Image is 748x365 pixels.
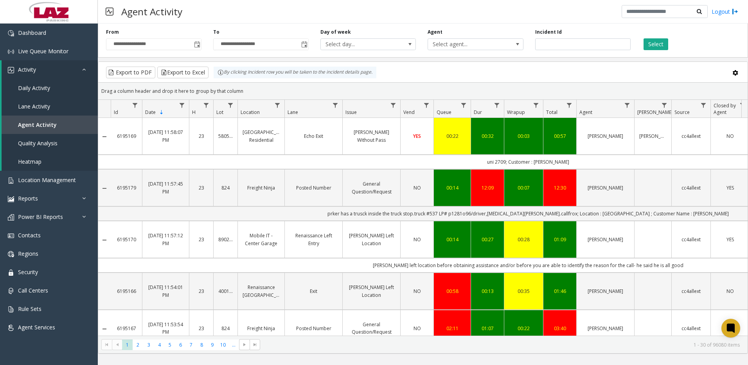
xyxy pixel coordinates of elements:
div: 00:14 [439,236,466,243]
a: cc4allext [676,325,706,332]
span: Page 6 [175,340,186,350]
a: 23 [194,132,209,140]
a: 00:35 [509,287,538,295]
img: 'icon' [8,214,14,220]
a: 12:09 [476,184,499,192]
img: 'icon' [8,269,14,276]
span: Id [114,109,118,116]
span: Reports [18,195,38,202]
span: Go to the last page [252,342,258,348]
a: 23 [194,325,209,332]
a: NO [716,132,745,140]
a: NO [405,325,429,332]
a: 6195167 [115,325,137,332]
a: Agent Activity [2,116,98,134]
a: Source Filter Menu [698,100,709,110]
span: Page 8 [196,340,207,350]
span: Rule Sets [18,305,41,313]
button: Export to Excel [157,67,209,78]
div: Drag a column header and drop it here to group by that column [98,84,748,98]
button: Select [644,38,668,50]
span: Call Centers [18,287,48,294]
div: 00:22 [439,132,466,140]
a: 6195169 [115,132,137,140]
span: Quality Analysis [18,139,58,147]
div: 00:22 [509,325,538,332]
img: 'icon' [8,251,14,257]
span: NO [414,288,421,295]
span: Toggle popup [192,39,201,50]
div: 00:57 [548,132,572,140]
a: YES [405,132,429,140]
a: 00:28 [509,236,538,243]
a: [DATE] 11:57:45 PM [147,180,184,195]
div: 00:32 [476,132,499,140]
a: 00:13 [476,287,499,295]
a: 824 [218,184,233,192]
label: From [106,29,119,36]
span: Vend [403,109,415,116]
span: Page 1 [122,340,133,350]
a: Collapse Details [98,185,111,192]
button: Export to PDF [106,67,155,78]
a: Freight Ninja [243,184,280,192]
a: 12:30 [548,184,572,192]
span: Total [546,109,557,116]
div: By clicking Incident row you will be taken to the incident details page. [214,67,376,78]
a: Lane Filter Menu [330,100,341,110]
a: Logout [712,7,738,16]
a: 23 [194,287,209,295]
span: Page 10 [218,340,228,350]
a: Mobile IT - Center Garage [243,232,280,247]
a: 824 [218,325,233,332]
a: Dur Filter Menu [492,100,502,110]
label: Incident Id [535,29,562,36]
a: [PERSON_NAME] [581,287,629,295]
span: YES [413,133,421,139]
span: Go to the next page [239,339,250,350]
a: YES [716,236,745,243]
a: 00:14 [439,184,466,192]
a: NO [716,325,745,332]
a: 01:07 [476,325,499,332]
a: 02:11 [439,325,466,332]
span: Page 11 [228,340,239,350]
span: Heatmap [18,158,41,165]
span: [PERSON_NAME] [637,109,673,116]
span: Page 9 [207,340,218,350]
span: NO [726,288,734,295]
a: Heatmap [2,152,98,171]
span: Sortable [158,109,165,116]
span: Page 7 [186,340,196,350]
img: 'icon' [8,306,14,313]
a: 00:03 [509,132,538,140]
a: Activity [2,60,98,79]
a: 23 [194,236,209,243]
span: Queue [437,109,451,116]
a: 01:09 [548,236,572,243]
span: Select day... [321,39,397,50]
span: Wrapup [507,109,525,116]
a: 400166 [218,287,233,295]
a: Posted Number [289,325,338,332]
span: Regions [18,250,38,257]
a: [PERSON_NAME] Left Location [347,284,396,298]
a: Renaissance [GEOGRAPHIC_DATA] [243,284,280,298]
a: [PERSON_NAME] [581,325,629,332]
div: 03:40 [548,325,572,332]
a: 6195179 [115,184,137,192]
a: Vend Filter Menu [421,100,432,110]
a: [PERSON_NAME] Left Location [347,232,396,247]
label: Agent [428,29,442,36]
div: 00:07 [509,184,538,192]
a: Daily Activity [2,79,98,97]
span: Page 4 [154,340,165,350]
a: [DATE] 11:58:07 PM [147,128,184,143]
a: General Question/Request [347,180,396,195]
span: Page 3 [144,340,154,350]
span: Activity [18,66,36,73]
